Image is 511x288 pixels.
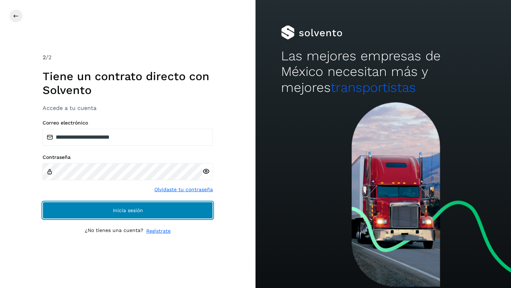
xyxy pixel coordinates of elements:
h2: Las mejores empresas de México necesitan más y mejores [281,48,485,95]
label: Correo electrónico [43,120,213,126]
a: Olvidaste tu contraseña [154,186,213,193]
p: ¿No tienes una cuenta? [85,227,143,235]
div: /2 [43,53,213,62]
h1: Tiene un contrato directo con Solvento [43,70,213,97]
label: Contraseña [43,154,213,160]
span: Inicia sesión [113,208,143,213]
button: Inicia sesión [43,202,213,219]
h3: Accede a tu cuenta [43,105,213,111]
a: Regístrate [146,227,171,235]
span: transportistas [331,80,416,95]
span: 2 [43,54,46,61]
